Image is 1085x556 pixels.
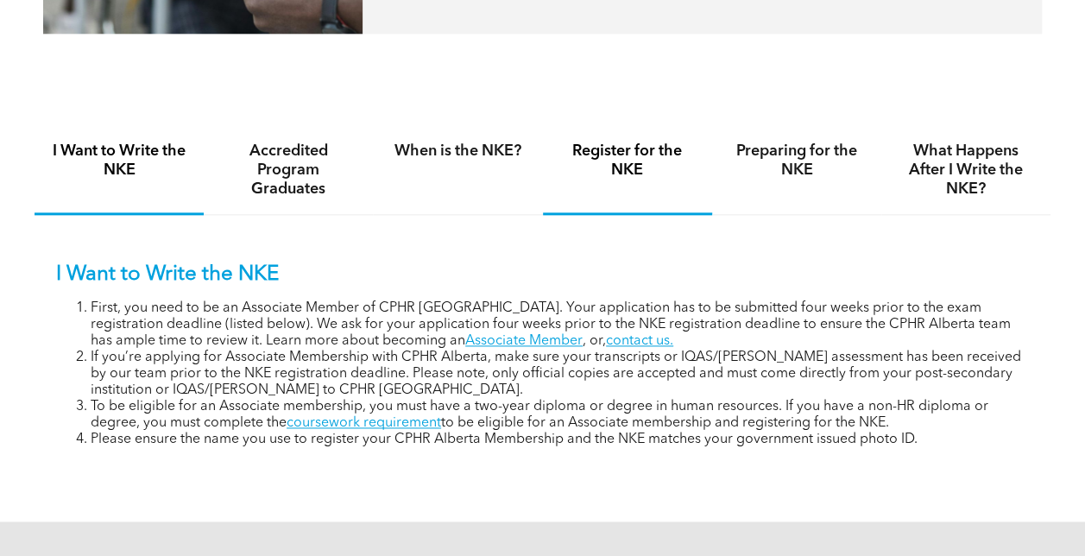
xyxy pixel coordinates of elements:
[91,432,1029,448] li: Please ensure the name you use to register your CPHR Alberta Membership and the NKE matches your ...
[606,334,673,348] a: contact us.
[91,399,1029,432] li: To be eligible for an Associate membership, you must have a two-year diploma or degree in human r...
[91,300,1029,350] li: First, you need to be an Associate Member of CPHR [GEOGRAPHIC_DATA]. Your application has to be s...
[50,142,188,180] h4: I Want to Write the NKE
[388,142,527,161] h4: When is the NKE?
[465,334,583,348] a: Associate Member
[219,142,357,199] h4: Accredited Program Graduates
[287,416,441,430] a: coursework requirement
[56,262,1029,287] p: I Want to Write the NKE
[91,350,1029,399] li: If you’re applying for Associate Membership with CPHR Alberta, make sure your transcripts or IQAS...
[897,142,1035,199] h4: What Happens After I Write the NKE?
[728,142,866,180] h4: Preparing for the NKE
[558,142,697,180] h4: Register for the NKE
